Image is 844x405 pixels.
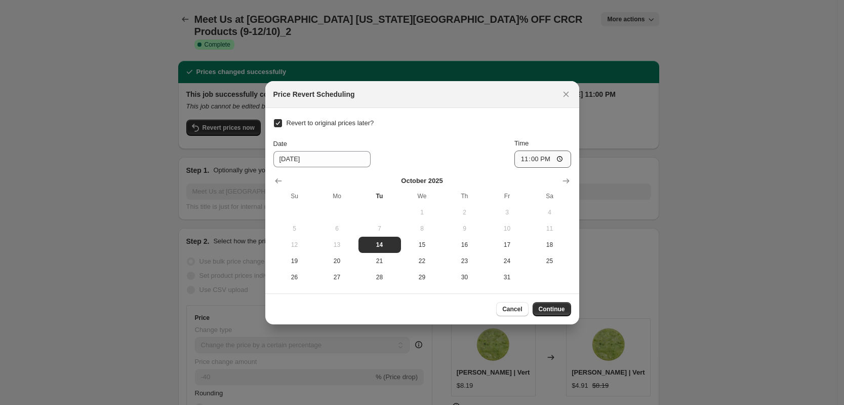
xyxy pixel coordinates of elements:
[533,241,567,249] span: 18
[358,269,401,285] button: Tuesday October 28 2025
[363,192,397,200] span: Tu
[486,188,529,204] th: Friday
[502,305,522,313] span: Cancel
[320,225,354,233] span: 6
[405,192,439,200] span: We
[490,225,525,233] span: 10
[358,237,401,253] button: Today Tuesday October 14 2025
[320,241,354,249] span: 13
[529,237,571,253] button: Saturday October 18 2025
[363,273,397,281] span: 28
[529,253,571,269] button: Saturday October 25 2025
[405,273,439,281] span: 29
[444,188,486,204] th: Thursday
[316,237,358,253] button: Monday October 13 2025
[486,269,529,285] button: Friday October 31 2025
[559,174,573,188] button: Show next month, November 2025
[273,237,316,253] button: Sunday October 12 2025
[277,241,312,249] span: 12
[358,188,401,204] th: Tuesday
[514,151,571,168] input: 12:00
[486,237,529,253] button: Friday October 17 2025
[490,208,525,216] span: 3
[287,119,374,127] span: Revert to original prices later?
[559,87,573,101] button: Close
[401,269,444,285] button: Wednesday October 29 2025
[273,269,316,285] button: Sunday October 26 2025
[316,253,358,269] button: Monday October 20 2025
[273,89,355,99] h2: Price Revert Scheduling
[490,192,525,200] span: Fr
[277,273,312,281] span: 26
[277,192,312,200] span: Su
[401,188,444,204] th: Wednesday
[358,220,401,237] button: Tuesday October 7 2025
[533,302,571,316] button: Continue
[271,174,286,188] button: Show previous month, September 2025
[363,241,397,249] span: 14
[448,257,482,265] span: 23
[401,253,444,269] button: Wednesday October 22 2025
[405,208,439,216] span: 1
[358,253,401,269] button: Tuesday October 21 2025
[444,269,486,285] button: Thursday October 30 2025
[405,225,439,233] span: 8
[316,269,358,285] button: Monday October 27 2025
[490,257,525,265] span: 24
[316,188,358,204] th: Monday
[273,151,371,167] input: 10/14/2025
[277,257,312,265] span: 19
[486,204,529,220] button: Friday October 3 2025
[401,237,444,253] button: Wednesday October 15 2025
[514,139,529,147] span: Time
[273,188,316,204] th: Sunday
[273,253,316,269] button: Sunday October 19 2025
[444,220,486,237] button: Thursday October 9 2025
[273,220,316,237] button: Sunday October 5 2025
[401,204,444,220] button: Wednesday October 1 2025
[486,220,529,237] button: Friday October 10 2025
[539,305,565,313] span: Continue
[486,253,529,269] button: Friday October 24 2025
[448,273,482,281] span: 30
[273,140,287,148] span: Date
[533,257,567,265] span: 25
[529,220,571,237] button: Saturday October 11 2025
[529,204,571,220] button: Saturday October 4 2025
[363,257,397,265] span: 21
[529,188,571,204] th: Saturday
[448,241,482,249] span: 16
[320,273,354,281] span: 27
[490,273,525,281] span: 31
[448,225,482,233] span: 9
[444,237,486,253] button: Thursday October 16 2025
[490,241,525,249] span: 17
[533,208,567,216] span: 4
[444,253,486,269] button: Thursday October 23 2025
[405,241,439,249] span: 15
[496,302,528,316] button: Cancel
[405,257,439,265] span: 22
[316,220,358,237] button: Monday October 6 2025
[448,208,482,216] span: 2
[448,192,482,200] span: Th
[320,257,354,265] span: 20
[533,192,567,200] span: Sa
[320,192,354,200] span: Mo
[401,220,444,237] button: Wednesday October 8 2025
[277,225,312,233] span: 5
[363,225,397,233] span: 7
[444,204,486,220] button: Thursday October 2 2025
[533,225,567,233] span: 11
